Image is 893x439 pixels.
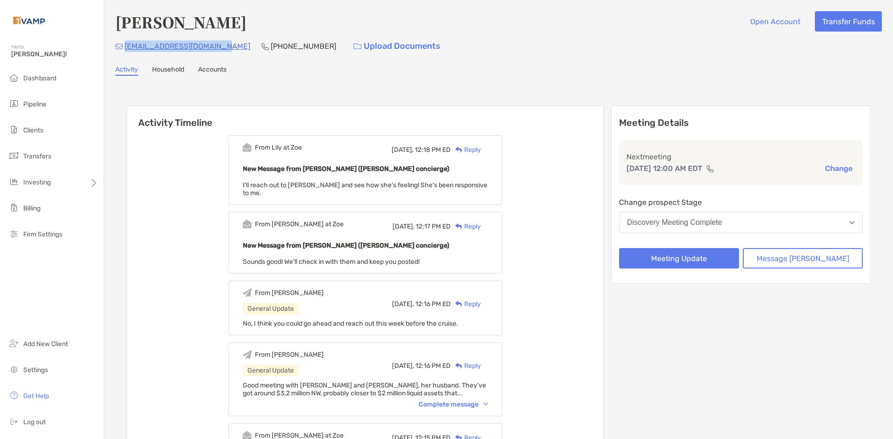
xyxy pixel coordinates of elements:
div: From Lily at Zoe [255,144,302,151]
img: dashboard icon [8,72,20,83]
button: Discovery Meeting Complete [619,212,863,233]
a: Household [152,66,184,76]
img: Reply icon [455,301,462,307]
span: Clients [23,126,43,134]
span: 12:17 PM ED [416,223,451,230]
p: Change prospect Stage [619,197,863,208]
div: Reply [451,222,481,231]
span: Add New Client [23,340,68,348]
img: Event icon [243,288,252,297]
span: No, I think you could go ahead and reach out this week before the cruise. [243,320,458,328]
p: Meeting Details [619,117,863,129]
span: 12:16 PM ED [415,300,451,308]
img: Reply icon [455,147,462,153]
span: [PERSON_NAME]! [11,50,98,58]
img: button icon [353,43,361,50]
a: Activity [115,66,138,76]
span: I'll reach out to [PERSON_NAME] and see how she's feeling! She's been responsive to me. [243,181,487,197]
p: [DATE] 12:00 AM EDT [626,163,702,174]
button: Change [822,164,855,173]
img: Event icon [243,143,252,152]
button: Open Account [743,11,807,32]
a: Accounts [198,66,227,76]
span: Billing [23,204,40,212]
h6: Activity Timeline [127,106,603,128]
p: [EMAIL_ADDRESS][DOMAIN_NAME] [125,40,250,52]
h4: [PERSON_NAME] [115,11,247,33]
span: [DATE], [392,362,414,370]
span: Sounds good! We'll check in with them and keep you posted! [243,258,420,266]
img: Reply icon [455,223,462,229]
span: Settings [23,366,48,374]
button: Message [PERSON_NAME] [743,248,863,269]
div: From [PERSON_NAME] [255,289,324,297]
div: Complete message [419,400,488,408]
img: settings icon [8,364,20,375]
img: Event icon [243,220,252,229]
a: Upload Documents [347,36,446,56]
span: Investing [23,178,51,186]
span: Dashboard [23,74,56,82]
img: pipeline icon [8,98,20,109]
span: 12:16 PM ED [415,362,451,370]
button: Meeting Update [619,248,739,269]
span: Good meeting with [PERSON_NAME] and [PERSON_NAME], her husband. They've got around $3.2 million N... [243,381,486,397]
img: Zoe Logo [11,4,47,37]
span: [DATE], [392,146,413,154]
span: Log out [23,418,46,426]
span: Get Help [23,392,49,400]
img: Phone Icon [261,43,269,50]
b: New Message from [PERSON_NAME] ([PERSON_NAME] concierge) [243,165,449,173]
div: General Update [243,303,299,315]
button: Transfer Funds [815,11,882,32]
img: logout icon [8,416,20,427]
div: Reply [451,145,481,155]
img: clients icon [8,124,20,135]
div: From [PERSON_NAME] at Zoe [255,220,344,228]
span: Firm Settings [23,230,62,238]
p: [PHONE_NUMBER] [271,40,336,52]
div: From [PERSON_NAME] [255,351,324,359]
b: New Message from [PERSON_NAME] ([PERSON_NAME] concierge) [243,242,449,249]
div: Reply [451,361,481,371]
div: Discovery Meeting Complete [627,218,722,227]
img: transfers icon [8,150,20,161]
img: billing icon [8,202,20,213]
span: 12:18 PM ED [415,146,451,154]
span: [DATE], [393,223,414,230]
span: Transfers [23,152,51,160]
img: add_new_client icon [8,338,20,349]
p: Next meeting [626,151,855,163]
img: Email Icon [115,44,123,49]
div: Reply [451,299,481,309]
img: get-help icon [8,390,20,401]
img: Open dropdown arrow [849,221,855,224]
img: communication type [706,165,714,172]
img: investing icon [8,176,20,187]
img: Event icon [243,350,252,359]
img: firm-settings icon [8,228,20,239]
img: Reply icon [455,363,462,369]
span: [DATE], [392,300,414,308]
img: Chevron icon [484,403,488,406]
div: General Update [243,365,299,376]
span: Pipeline [23,100,47,108]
